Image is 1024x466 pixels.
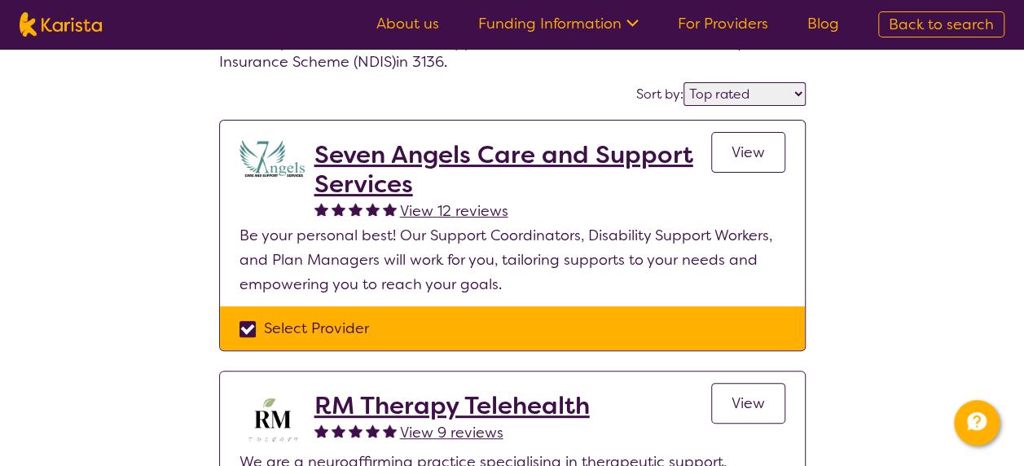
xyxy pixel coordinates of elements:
[732,393,765,413] span: View
[314,424,328,437] img: fullstar
[711,132,785,173] a: View
[349,202,363,216] img: fullstar
[889,15,994,34] span: Back to search
[954,400,1000,446] button: Channel Menu
[400,423,503,442] span: View 9 reviews
[240,223,785,297] p: Be your personal best! Our Support Coordinators, Disability Support Workers, and Plan Managers wi...
[383,424,397,437] img: fullstar
[314,391,590,420] a: RM Therapy Telehealth
[400,201,508,221] span: View 12 reviews
[366,424,380,437] img: fullstar
[478,14,639,33] a: Funding Information
[711,383,785,424] a: View
[349,424,363,437] img: fullstar
[636,86,683,103] label: Sort by:
[383,202,397,216] img: fullstar
[314,202,328,216] img: fullstar
[807,14,839,33] a: Blog
[20,12,102,37] img: Karista logo
[240,391,305,450] img: b3hjthhf71fnbidirs13.png
[314,140,711,199] a: Seven Angels Care and Support Services
[878,11,1004,37] a: Back to search
[332,424,345,437] img: fullstar
[376,14,439,33] a: About us
[678,14,768,33] a: For Providers
[332,202,345,216] img: fullstar
[366,202,380,216] img: fullstar
[400,199,508,223] a: View 12 reviews
[732,143,765,162] span: View
[400,420,503,445] a: View 9 reviews
[240,140,305,177] img: lugdbhoacugpbhbgex1l.png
